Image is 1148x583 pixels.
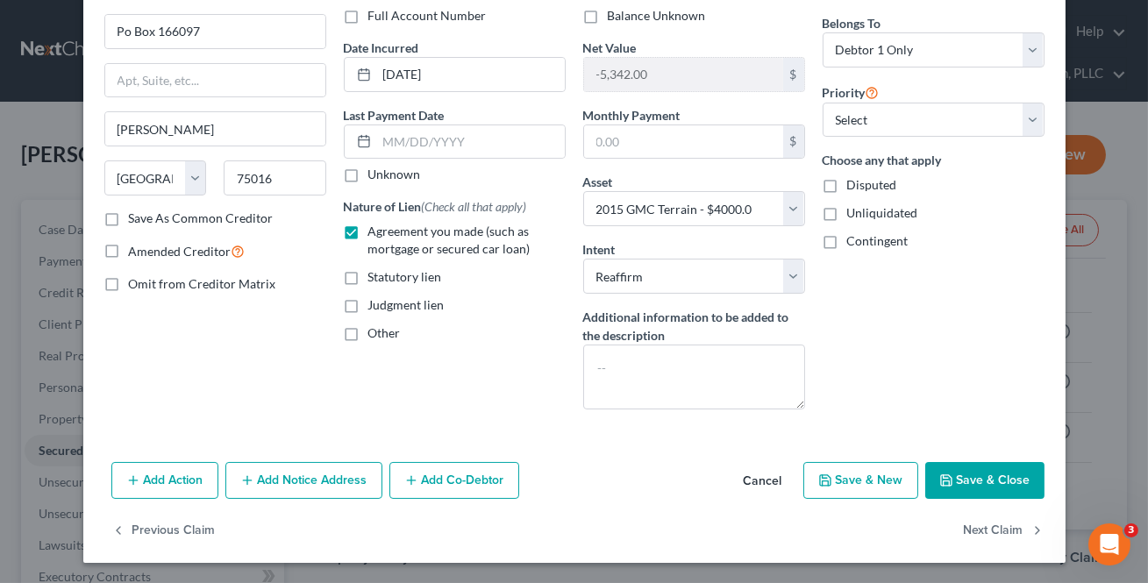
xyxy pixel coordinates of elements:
[847,233,909,248] span: Contingent
[730,464,796,499] button: Cancel
[1124,523,1138,537] span: 3
[129,276,276,291] span: Omit from Creditor Matrix
[105,112,325,146] input: Enter city...
[584,125,783,159] input: 0.00
[608,7,706,25] label: Balance Unknown
[105,64,325,97] input: Apt, Suite, etc...
[783,125,804,159] div: $
[344,106,445,124] label: Last Payment Date
[111,462,218,499] button: Add Action
[925,462,1045,499] button: Save & Close
[344,39,419,57] label: Date Incurred
[823,151,1045,169] label: Choose any that apply
[368,297,445,312] span: Judgment lien
[1088,523,1130,565] iframe: Intercom live chat
[584,58,783,91] input: 0.00
[803,462,918,499] button: Save & New
[422,199,527,214] span: (Check all that apply)
[111,513,216,550] button: Previous Claim
[368,269,442,284] span: Statutory lien
[225,462,382,499] button: Add Notice Address
[377,58,565,91] input: MM/DD/YYYY
[129,210,274,227] label: Save As Common Creditor
[368,325,401,340] span: Other
[224,160,326,196] input: Enter zip...
[847,177,897,192] span: Disputed
[377,125,565,159] input: MM/DD/YYYY
[583,174,613,189] span: Asset
[389,462,519,499] button: Add Co-Debtor
[344,197,527,216] label: Nature of Lien
[847,205,918,220] span: Unliquidated
[823,82,880,103] label: Priority
[583,240,616,259] label: Intent
[783,58,804,91] div: $
[583,106,681,124] label: Monthly Payment
[583,39,637,57] label: Net Value
[368,224,531,256] span: Agreement you made (such as mortgage or secured car loan)
[129,244,232,259] span: Amended Creditor
[583,308,805,345] label: Additional information to be added to the description
[105,15,325,48] input: Enter address...
[368,166,421,183] label: Unknown
[964,513,1045,550] button: Next Claim
[368,7,487,25] label: Full Account Number
[823,16,881,31] span: Belongs To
